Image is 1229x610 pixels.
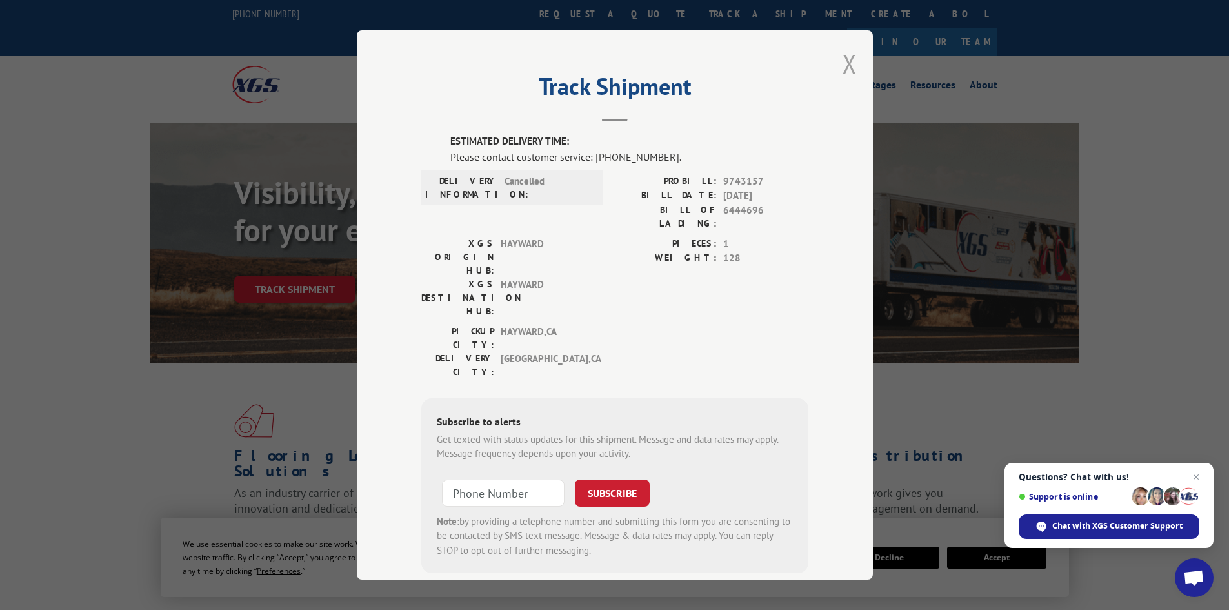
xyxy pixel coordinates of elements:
div: Chat with XGS Customer Support [1019,514,1199,539]
span: [DATE] [723,188,808,203]
span: 1 [723,237,808,252]
span: 9743157 [723,174,808,189]
label: DELIVERY CITY: [421,352,494,379]
label: BILL OF LADING: [615,203,717,230]
div: Subscribe to alerts [437,414,793,432]
label: PIECES: [615,237,717,252]
span: [GEOGRAPHIC_DATA] , CA [501,352,588,379]
div: Get texted with status updates for this shipment. Message and data rates may apply. Message frequ... [437,432,793,462]
label: DELIVERY INFORMATION: [425,174,498,201]
label: ESTIMATED DELIVERY TIME: [450,134,808,149]
label: XGS ORIGIN HUB: [421,237,494,278]
span: 128 [723,251,808,266]
div: Open chat [1175,558,1214,597]
label: WEIGHT: [615,251,717,266]
label: BILL DATE: [615,188,717,203]
span: Cancelled [505,174,592,201]
div: Please contact customer service: [PHONE_NUMBER]. [450,149,808,165]
strong: Note: [437,515,459,527]
label: PROBILL: [615,174,717,189]
label: PICKUP CITY: [421,325,494,352]
span: HAYWARD [501,278,588,318]
span: Questions? Chat with us! [1019,472,1199,482]
input: Phone Number [442,480,565,507]
button: SUBSCRIBE [575,480,650,507]
span: HAYWARD , CA [501,325,588,352]
label: XGS DESTINATION HUB: [421,278,494,318]
span: 6444696 [723,203,808,230]
span: Support is online [1019,492,1127,502]
span: HAYWARD [501,237,588,278]
button: Close modal [843,46,857,81]
span: Close chat [1188,469,1204,485]
div: by providing a telephone number and submitting this form you are consenting to be contacted by SM... [437,514,793,558]
span: Chat with XGS Customer Support [1052,520,1183,532]
h2: Track Shipment [421,77,808,102]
